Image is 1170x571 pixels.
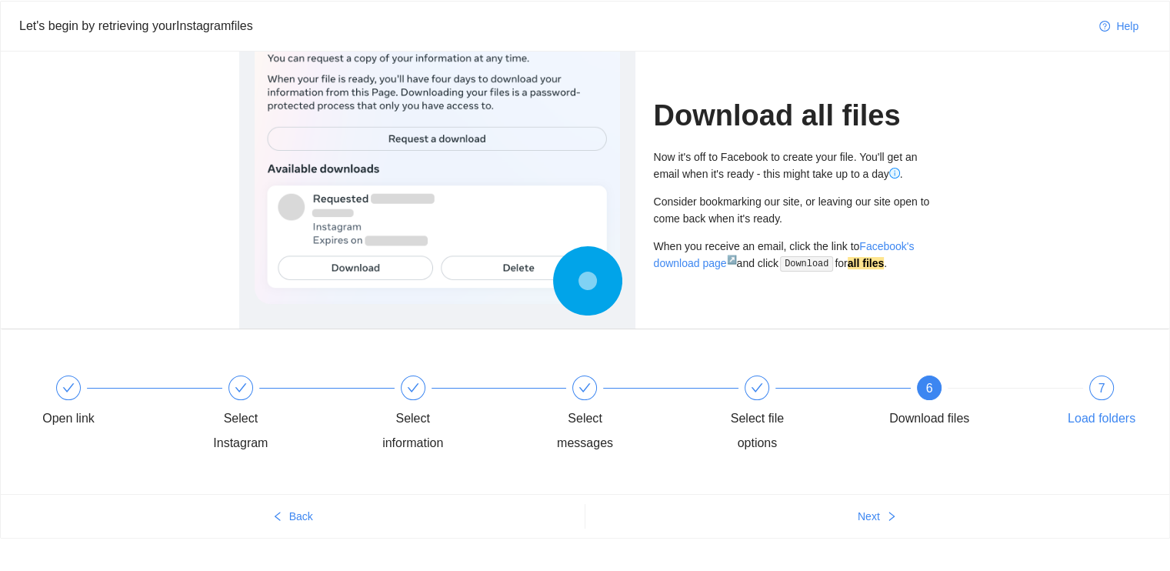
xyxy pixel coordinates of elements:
[42,406,95,431] div: Open link
[848,257,884,269] strong: all files
[62,382,75,394] span: check
[889,168,900,179] span: info-circle
[712,406,802,456] div: Select file options
[1099,21,1110,33] span: question-circle
[654,149,932,182] div: Now it's off to Facebook to create your file. You'll get an email when it's ready - this might ta...
[858,508,880,525] span: Next
[712,376,885,456] div: Select file options
[654,240,915,269] a: Facebook's download page↗
[1057,376,1146,431] div: 7Load folders
[751,382,763,394] span: check
[540,406,629,456] div: Select messages
[19,16,1087,35] div: Let's begin by retrieving your Instagram files
[885,376,1057,431] div: 6Download files
[368,406,458,456] div: Select information
[654,238,932,272] div: When you receive an email, click the link to and click for .
[1087,14,1151,38] button: question-circleHelp
[196,406,285,456] div: Select Instagram
[578,382,591,394] span: check
[926,382,933,395] span: 6
[654,98,932,134] h1: Download all files
[886,511,897,523] span: right
[654,193,932,227] div: Consider bookmarking our site, or leaving our site open to come back when it's ready.
[585,504,1170,529] button: Nextright
[24,376,196,431] div: Open link
[1116,18,1138,35] span: Help
[368,376,541,456] div: Select information
[196,376,368,456] div: Select Instagram
[272,511,283,523] span: left
[726,255,736,264] sup: ↗
[407,382,419,394] span: check
[889,406,969,431] div: Download files
[1098,382,1105,395] span: 7
[1,504,585,529] button: leftBack
[289,508,313,525] span: Back
[1068,406,1135,431] div: Load folders
[235,382,247,394] span: check
[540,376,712,456] div: Select messages
[780,256,833,272] code: Download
